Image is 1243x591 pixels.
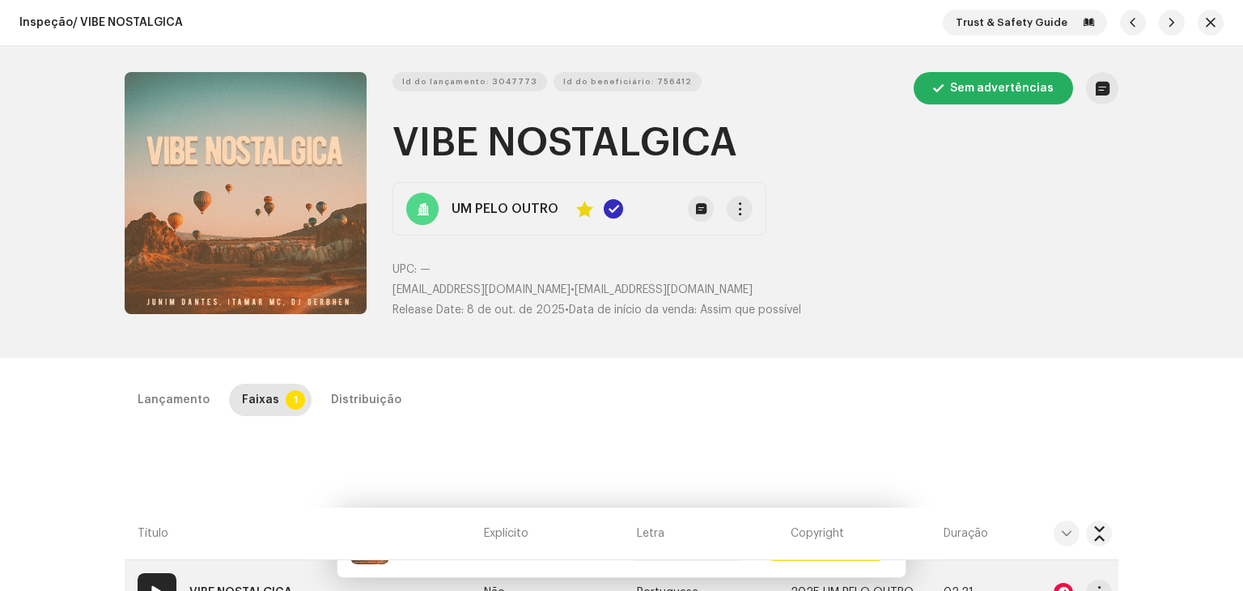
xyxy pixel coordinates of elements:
[392,284,571,295] span: [EMAIL_ADDRESS][DOMAIN_NAME]
[569,304,697,316] span: Data de início da venda:
[392,264,417,275] span: UPC:
[392,304,569,316] span: •
[563,66,692,98] span: Id do beneficiário: 756412
[944,525,988,542] span: Duração
[554,72,702,91] button: Id do beneficiário: 756412
[286,390,305,410] p-badge: 1
[392,304,464,316] span: Release Date:
[392,282,1118,299] p: •
[467,304,565,316] span: 8 de out. de 2025
[392,117,1118,169] h1: VIBE NOSTALGICA
[791,525,844,542] span: Copyright
[331,384,401,416] div: Distribuição
[484,525,528,542] span: Explícito
[392,72,547,91] button: Id do lançamento: 3047773
[402,66,537,98] span: Id do lançamento: 3047773
[452,199,558,219] strong: UM PELO OUTRO
[700,304,801,316] span: Assim que possível
[420,264,431,275] span: —
[637,525,664,542] span: Letra
[242,384,279,416] div: Faixas
[575,284,753,295] span: [EMAIL_ADDRESS][DOMAIN_NAME]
